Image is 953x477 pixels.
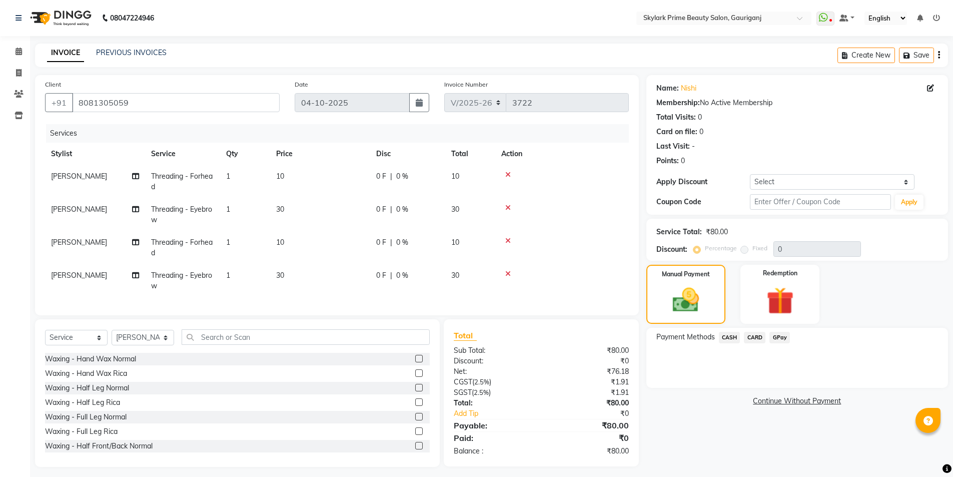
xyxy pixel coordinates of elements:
div: ₹80.00 [541,419,636,431]
div: Sub Total: [446,345,541,356]
div: Waxing - Hand Wax Normal [45,354,136,364]
span: | [390,270,392,281]
button: Apply [895,195,923,210]
div: Service Total: [656,227,702,237]
span: 0 % [396,237,408,248]
div: ₹0 [541,356,636,366]
div: ₹80.00 [541,345,636,356]
span: 30 [451,205,459,214]
th: Total [445,143,495,165]
span: [PERSON_NAME] [51,172,107,181]
th: Price [270,143,370,165]
span: Threading - Eyebrow [151,205,212,224]
div: ₹1.91 [541,387,636,398]
span: Threading - Eyebrow [151,271,212,290]
div: Payable: [446,419,541,431]
button: +91 [45,93,73,112]
div: Discount: [446,356,541,366]
span: Payment Methods [656,332,715,342]
span: SGST [454,388,472,397]
span: 10 [451,238,459,247]
div: - [692,141,695,152]
div: Services [46,124,636,143]
th: Qty [220,143,270,165]
div: Total Visits: [656,112,696,123]
a: Continue Without Payment [648,396,946,406]
div: ₹0 [541,432,636,444]
label: Redemption [763,269,797,278]
span: 0 F [376,270,386,281]
span: 2.5% [474,388,489,396]
div: ₹76.18 [541,366,636,377]
span: CGST [454,377,472,386]
span: [PERSON_NAME] [51,271,107,280]
div: Membership: [656,98,700,108]
div: Waxing - Half Front/Back Normal [45,441,153,451]
div: Last Visit: [656,141,690,152]
div: 0 [681,156,685,166]
div: Points: [656,156,679,166]
span: Threading - Forhead [151,238,213,257]
div: Paid: [446,432,541,444]
span: 10 [451,172,459,181]
span: | [390,204,392,215]
span: 1 [226,205,230,214]
span: 1 [226,238,230,247]
img: logo [26,4,94,32]
a: Add Tip [446,408,557,419]
span: 1 [226,271,230,280]
div: Waxing - Hand Wax Rica [45,368,127,379]
div: ₹0 [557,408,636,419]
div: Waxing - Full Leg Normal [45,412,127,422]
span: 0 % [396,204,408,215]
span: [PERSON_NAME] [51,205,107,214]
input: Search by Name/Mobile/Email/Code [72,93,280,112]
span: [PERSON_NAME] [51,238,107,247]
span: 0 % [396,171,408,182]
div: Apply Discount [656,177,750,187]
div: 0 [698,112,702,123]
label: Fixed [752,244,767,253]
img: _cash.svg [664,285,707,315]
button: Create New [837,48,895,63]
label: Client [45,80,61,89]
span: 0 F [376,171,386,182]
img: _gift.svg [758,284,802,318]
span: | [390,171,392,182]
div: Waxing - Half Leg Rica [45,397,120,408]
div: ₹1.91 [541,377,636,387]
span: 1 [226,172,230,181]
span: 30 [276,205,284,214]
div: Net: [446,366,541,377]
span: 10 [276,238,284,247]
span: | [390,237,392,248]
span: 0 F [376,237,386,248]
span: 10 [276,172,284,181]
span: Total [454,330,477,341]
th: Service [145,143,220,165]
div: Balance : [446,446,541,456]
span: CASH [719,332,740,343]
div: 0 [699,127,703,137]
div: No Active Membership [656,98,938,108]
span: 30 [451,271,459,280]
label: Invoice Number [444,80,488,89]
div: Waxing - Full Leg Rica [45,426,118,437]
div: ₹80.00 [706,227,728,237]
th: Action [495,143,629,165]
th: Stylist [45,143,145,165]
a: Nishi [681,83,696,94]
div: Waxing - Half Leg Normal [45,383,129,393]
div: Coupon Code [656,197,750,207]
button: Save [899,48,934,63]
div: ₹80.00 [541,398,636,408]
div: ( ) [446,387,541,398]
div: ( ) [446,377,541,387]
label: Percentage [705,244,737,253]
div: Total: [446,398,541,408]
input: Search or Scan [182,329,430,345]
span: 0 % [396,270,408,281]
label: Date [295,80,308,89]
div: Name: [656,83,679,94]
a: PREVIOUS INVOICES [96,48,167,57]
